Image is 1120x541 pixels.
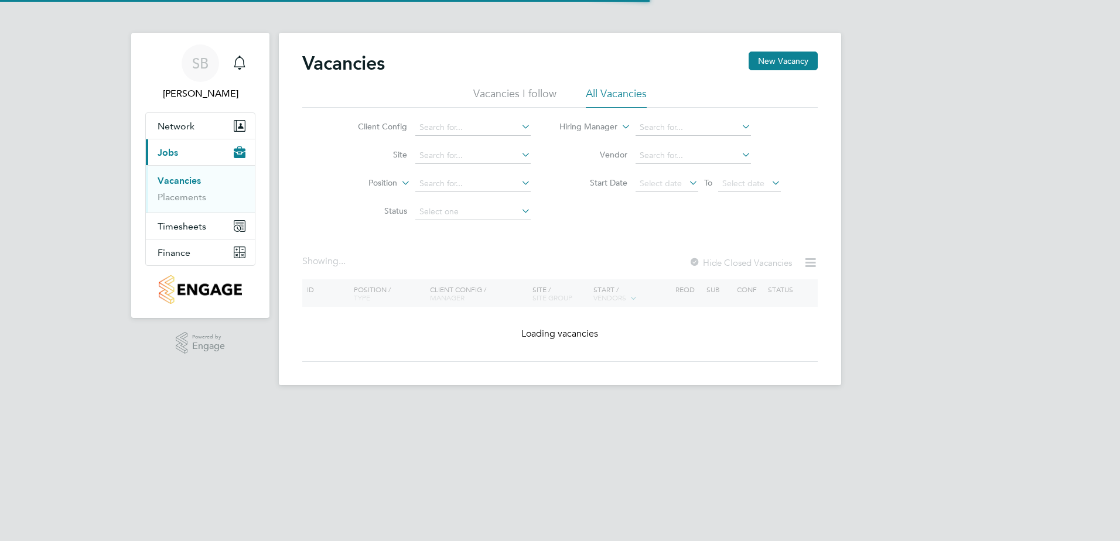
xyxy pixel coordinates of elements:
[560,177,627,188] label: Start Date
[302,52,385,75] h2: Vacancies
[415,119,531,136] input: Search for...
[158,121,194,132] span: Network
[560,149,627,160] label: Vendor
[158,191,206,203] a: Placements
[158,175,201,186] a: Vacancies
[586,87,647,108] li: All Vacancies
[415,176,531,192] input: Search for...
[192,332,225,342] span: Powered by
[722,178,764,189] span: Select date
[131,33,269,318] nav: Main navigation
[158,147,178,158] span: Jobs
[176,332,226,354] a: Powered byEngage
[749,52,818,70] button: New Vacancy
[146,113,255,139] button: Network
[689,257,792,268] label: Hide Closed Vacancies
[302,255,348,268] div: Showing
[415,204,531,220] input: Select one
[473,87,556,108] li: Vacancies I follow
[146,239,255,265] button: Finance
[145,87,255,101] span: Samantha Bolshaw
[636,119,751,136] input: Search for...
[158,247,190,258] span: Finance
[192,56,209,71] span: SB
[415,148,531,164] input: Search for...
[146,213,255,239] button: Timesheets
[340,149,407,160] label: Site
[701,175,716,190] span: To
[340,206,407,216] label: Status
[146,165,255,213] div: Jobs
[146,139,255,165] button: Jobs
[145,275,255,304] a: Go to home page
[339,255,346,267] span: ...
[550,121,617,133] label: Hiring Manager
[145,44,255,101] a: SB[PERSON_NAME]
[636,148,751,164] input: Search for...
[330,177,397,189] label: Position
[159,275,241,304] img: countryside-properties-logo-retina.png
[640,178,682,189] span: Select date
[192,341,225,351] span: Engage
[340,121,407,132] label: Client Config
[158,221,206,232] span: Timesheets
